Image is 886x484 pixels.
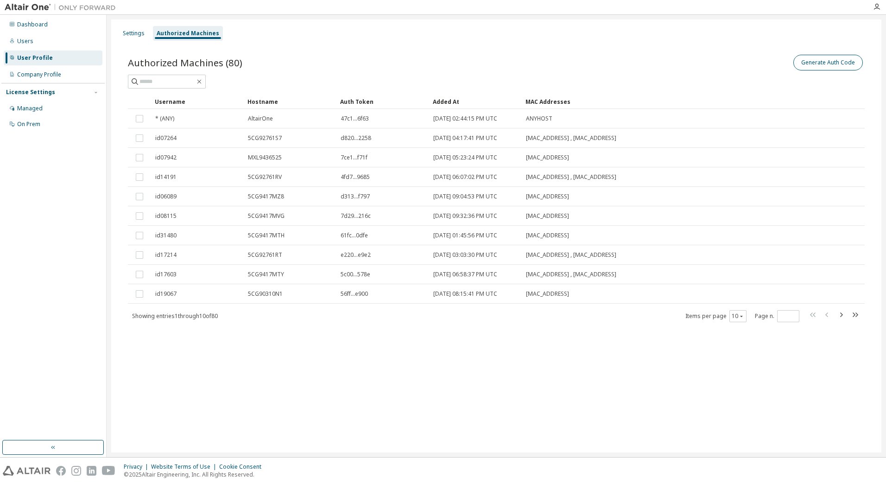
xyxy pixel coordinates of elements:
div: Authorized Machines [157,30,219,37]
span: 5CG92761RV [248,173,282,181]
span: 5c00...578e [341,271,370,278]
span: Page n. [755,310,799,322]
img: facebook.svg [56,466,66,476]
span: [DATE] 04:17:41 PM UTC [433,134,497,142]
button: 10 [732,312,744,320]
span: id17603 [155,271,177,278]
span: [MAC_ADDRESS] , [MAC_ADDRESS] [526,251,616,259]
div: Added At [433,94,518,109]
span: Authorized Machines (80) [128,56,242,69]
div: Users [17,38,33,45]
span: id08115 [155,212,177,220]
span: 5CG9417MVG [248,212,285,220]
span: MXL9436525 [248,154,282,161]
div: MAC Addresses [525,94,770,109]
span: [MAC_ADDRESS] [526,154,569,161]
span: [MAC_ADDRESS] [526,232,569,239]
span: [DATE] 01:45:56 PM UTC [433,232,497,239]
span: [DATE] 09:32:36 PM UTC [433,212,497,220]
span: 5CG9417MZ8 [248,193,284,200]
span: 5CG92761RT [248,251,282,259]
span: 5CG90310N1 [248,290,283,298]
span: id17214 [155,251,177,259]
div: Company Profile [17,71,61,78]
span: id06089 [155,193,177,200]
span: 5CG92761S7 [248,134,282,142]
div: Managed [17,105,43,112]
span: id31480 [155,232,177,239]
span: Items per page [685,310,747,322]
div: Website Terms of Use [151,463,219,471]
span: 7ce1...f71f [341,154,367,161]
span: AltairOne [248,115,273,122]
div: Hostname [247,94,333,109]
span: [DATE] 06:07:02 PM UTC [433,173,497,181]
div: User Profile [17,54,53,62]
img: Altair One [5,3,120,12]
span: e220...e9e2 [341,251,371,259]
span: [DATE] 02:44:15 PM UTC [433,115,497,122]
span: 61fc...0dfe [341,232,368,239]
span: d313...f797 [341,193,370,200]
div: Auth Token [340,94,425,109]
img: instagram.svg [71,466,81,476]
div: Privacy [124,463,151,471]
span: 5CG9417MTH [248,232,285,239]
span: 5CG9417MTY [248,271,284,278]
span: [MAC_ADDRESS] , [MAC_ADDRESS] [526,173,616,181]
p: © 2025 Altair Engineering, Inc. All Rights Reserved. [124,471,267,478]
span: id07942 [155,154,177,161]
span: [DATE] 08:15:41 PM UTC [433,290,497,298]
span: [MAC_ADDRESS] [526,290,569,298]
span: id07264 [155,134,177,142]
img: youtube.svg [102,466,115,476]
div: License Settings [6,89,55,96]
span: 56ff...e900 [341,290,368,298]
img: altair_logo.svg [3,466,51,476]
span: id14191 [155,173,177,181]
span: id19067 [155,290,177,298]
div: On Prem [17,121,40,128]
span: [DATE] 03:03:30 PM UTC [433,251,497,259]
div: Dashboard [17,21,48,28]
span: Showing entries 1 through 10 of 80 [132,312,218,320]
span: 4fd7...9685 [341,173,370,181]
img: linkedin.svg [87,466,96,476]
span: d820...2258 [341,134,371,142]
span: [MAC_ADDRESS] , [MAC_ADDRESS] [526,134,616,142]
span: ANYHOST [526,115,552,122]
span: 47c1...6f63 [341,115,369,122]
span: [DATE] 05:23:24 PM UTC [433,154,497,161]
span: [MAC_ADDRESS] , [MAC_ADDRESS] [526,271,616,278]
span: [MAC_ADDRESS] [526,193,569,200]
span: * (ANY) [155,115,174,122]
span: [DATE] 06:58:37 PM UTC [433,271,497,278]
div: Settings [123,30,145,37]
button: Generate Auth Code [793,55,863,70]
div: Cookie Consent [219,463,267,471]
span: 7d29...216c [341,212,371,220]
div: Username [155,94,240,109]
span: [MAC_ADDRESS] [526,212,569,220]
span: [DATE] 09:04:53 PM UTC [433,193,497,200]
